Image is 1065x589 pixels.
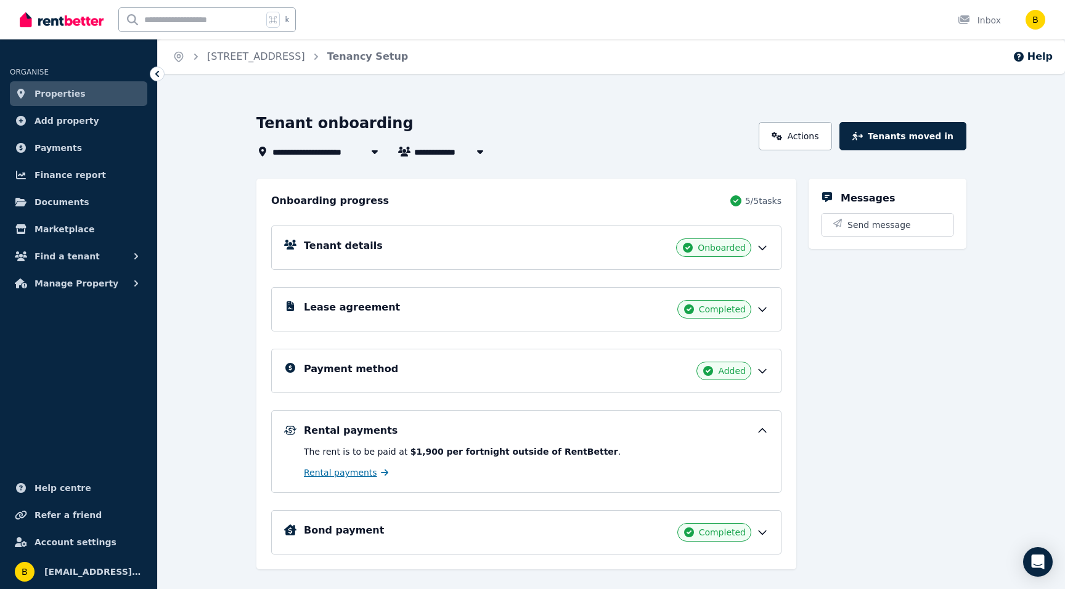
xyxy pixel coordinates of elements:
button: Manage Property [10,271,147,296]
a: Refer a friend [10,503,147,527]
span: ORGANISE [10,68,49,76]
h5: Lease agreement [304,300,400,315]
img: Bond Details [284,524,296,535]
nav: Breadcrumb [158,39,423,74]
span: Onboarded [698,242,746,254]
div: Open Intercom Messenger [1023,547,1053,577]
button: Send message [822,214,953,236]
b: $1,900 per fortnight outside of RentBetter [410,447,618,457]
a: Account settings [10,530,147,554]
span: Add property [35,113,99,128]
span: Documents [35,195,89,209]
img: brycen.horne@gmail.com [1026,10,1045,30]
span: Account settings [35,535,116,550]
a: [STREET_ADDRESS] [207,51,305,62]
h5: Tenant details [304,238,383,253]
span: Added [718,365,746,377]
button: Help [1013,49,1053,64]
a: Finance report [10,163,147,187]
a: Rental payments [304,466,388,479]
img: RentBetter [20,10,104,29]
span: Properties [35,86,86,101]
a: Properties [10,81,147,106]
h2: Onboarding progress [271,193,389,208]
button: Tenants moved in [839,122,966,150]
span: [EMAIL_ADDRESS][PERSON_NAME][DOMAIN_NAME] [44,564,142,579]
span: Payments [35,140,82,155]
h1: Tenant onboarding [256,113,414,133]
span: Completed [699,303,746,315]
h5: Bond payment [304,523,384,538]
button: Find a tenant [10,244,147,269]
img: brycen.horne@gmail.com [15,562,35,582]
div: Inbox [958,14,1001,26]
a: Marketplace [10,217,147,242]
h5: Payment method [304,362,398,376]
span: Find a tenant [35,249,100,264]
span: Finance report [35,168,106,182]
a: Add property [10,108,147,133]
a: Help centre [10,476,147,500]
span: 5 / 5 tasks [745,195,781,207]
a: Documents [10,190,147,214]
span: Refer a friend [35,508,102,522]
h5: Messages [841,191,895,206]
span: Help centre [35,481,91,495]
p: The rent is to be paid at . [304,445,769,458]
span: Marketplace [35,222,94,237]
a: Payments [10,136,147,160]
span: Tenancy Setup [327,49,409,64]
a: Actions [759,122,832,150]
span: k [285,15,289,25]
span: Rental payments [304,466,377,479]
span: Completed [699,526,746,538]
span: Send message [847,219,911,231]
span: Manage Property [35,276,118,291]
h5: Rental payments [304,423,398,438]
img: Rental Payments [284,426,296,435]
